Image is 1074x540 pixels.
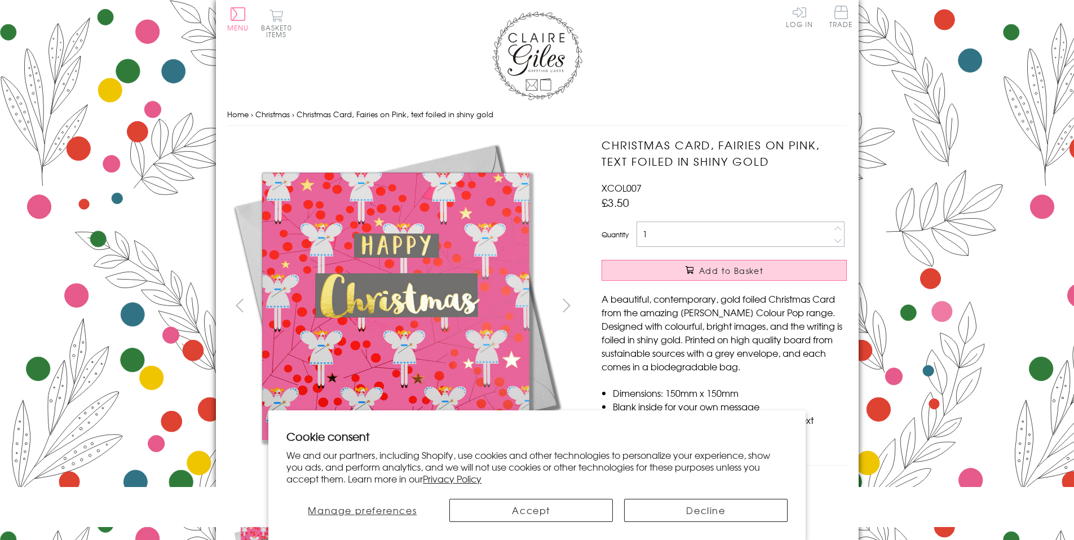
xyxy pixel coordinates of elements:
[423,472,481,485] a: Privacy Policy
[492,11,582,100] img: Claire Giles Greetings Cards
[829,6,853,30] a: Trade
[554,293,579,318] button: next
[266,23,292,39] span: 0 items
[227,109,249,119] a: Home
[613,386,847,400] li: Dimensions: 150mm x 150mm
[624,499,788,522] button: Decline
[602,292,847,373] p: A beautiful, contemporary, gold foiled Christmas Card from the amazing [PERSON_NAME] Colour Pop r...
[602,229,629,240] label: Quantity
[261,9,292,38] button: Basket0 items
[227,293,253,318] button: prev
[286,449,788,484] p: We and our partners, including Shopify, use cookies and other technologies to personalize your ex...
[613,400,847,413] li: Blank inside for your own message
[602,260,847,281] button: Add to Basket
[227,103,847,126] nav: breadcrumbs
[297,109,493,119] span: Christmas Card, Fairies on Pink, text foiled in shiny gold
[449,499,613,522] button: Accept
[292,109,294,119] span: ›
[251,109,253,119] span: ›
[579,137,917,475] img: Christmas Card, Fairies on Pink, text foiled in shiny gold
[602,181,642,194] span: XCOL007
[699,265,763,276] span: Add to Basket
[286,428,788,444] h2: Cookie consent
[786,6,813,28] a: Log In
[602,137,847,170] h1: Christmas Card, Fairies on Pink, text foiled in shiny gold
[227,137,565,475] img: Christmas Card, Fairies on Pink, text foiled in shiny gold
[227,7,249,31] button: Menu
[829,6,853,28] span: Trade
[227,23,249,33] span: Menu
[308,503,417,517] span: Manage preferences
[255,109,290,119] a: Christmas
[602,194,629,210] span: £3.50
[286,499,438,522] button: Manage preferences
